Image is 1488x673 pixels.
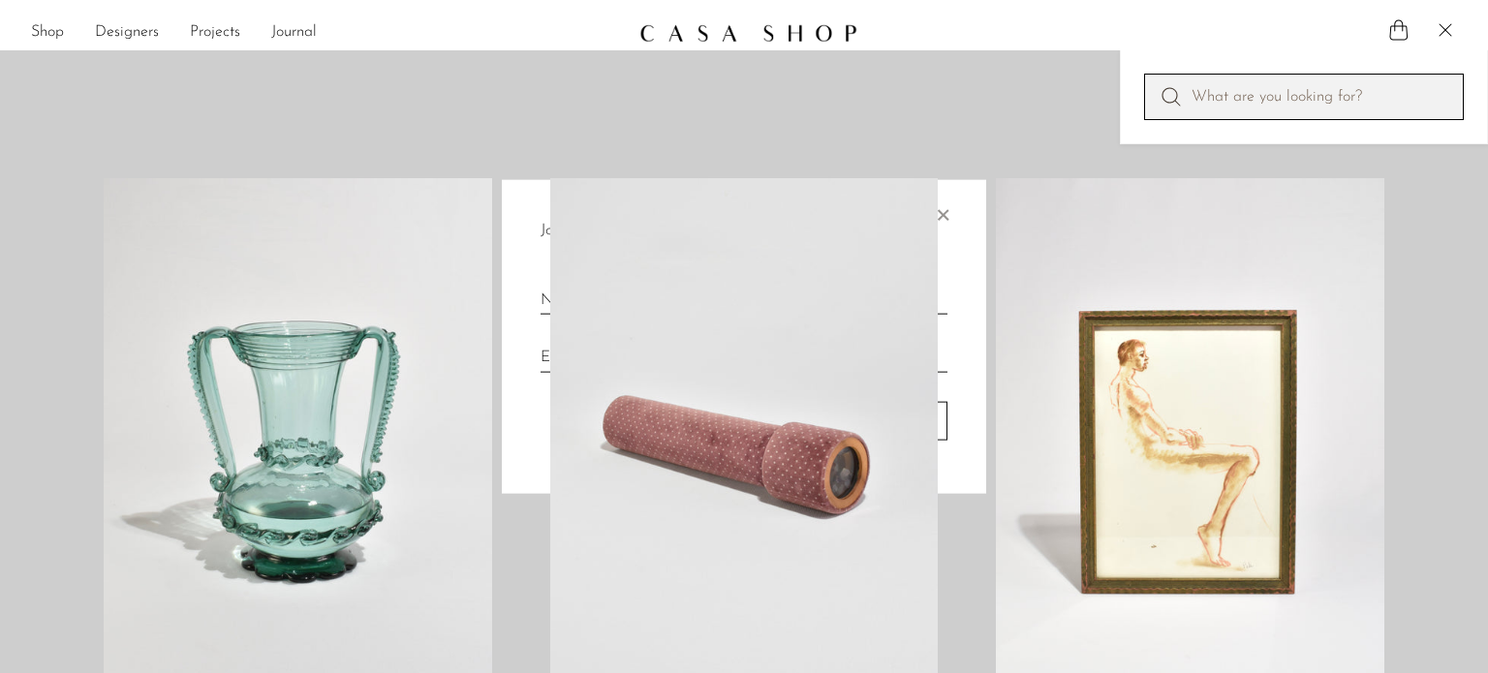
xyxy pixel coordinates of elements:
[31,16,624,49] ul: NEW HEADER MENU
[95,20,159,46] a: Designers
[190,20,240,46] a: Projects
[271,20,317,46] a: Journal
[31,16,624,49] nav: Desktop navigation
[31,20,64,46] a: Shop
[1144,74,1464,120] input: Perform a search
